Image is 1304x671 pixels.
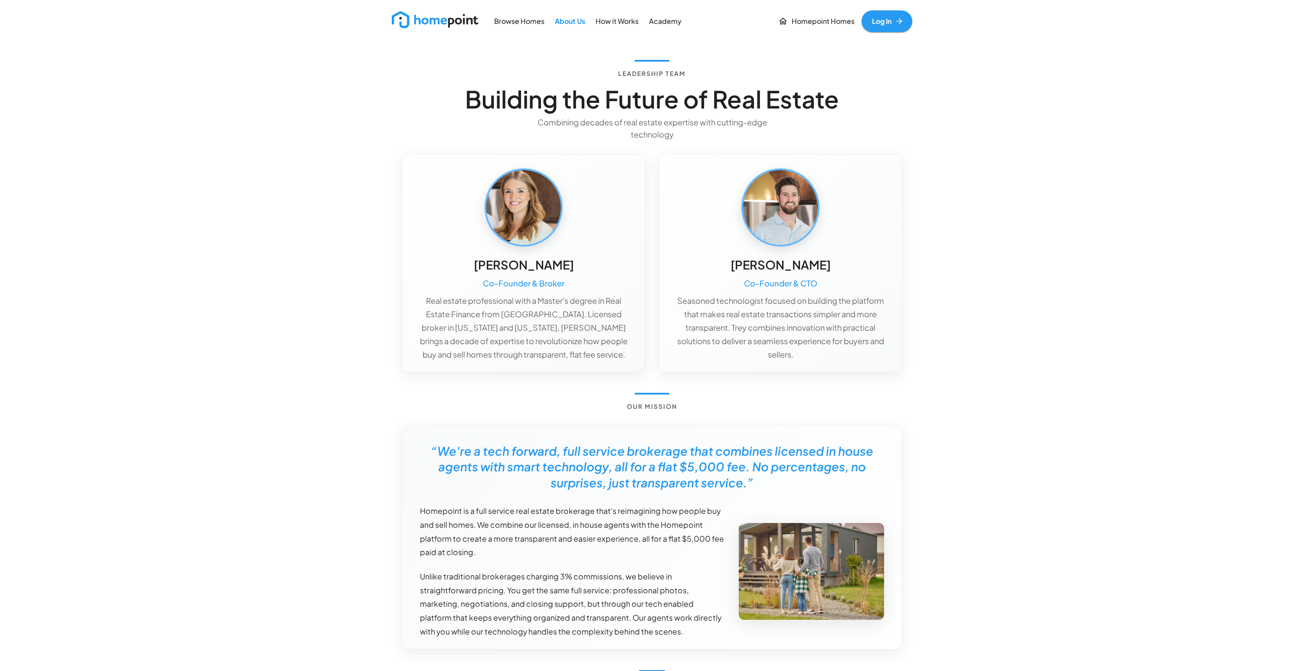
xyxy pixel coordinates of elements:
[465,85,839,113] h3: Building the Future of Real Estate
[862,10,912,32] a: Log In
[420,504,725,559] p: Homepoint is a full service real estate brokerage that's reimagining how people buy and sell home...
[551,11,589,31] a: About Us
[792,16,855,26] p: Homepoint Homes
[596,16,639,26] p: How it Works
[486,170,561,245] img: Caroline McMeans
[522,116,782,140] p: Combining decades of real estate expertise with cutting-edge technology
[494,16,544,26] p: Browse Homes
[420,443,884,491] h5: “We're a tech forward, full service brokerage that combines licensed in house agents with smart t...
[739,523,884,620] img: Family outside home
[743,170,818,245] img: Trey McMeans
[474,257,574,273] h5: [PERSON_NAME]
[592,11,642,31] a: How it Works
[673,294,888,361] p: Seasoned technologist focused on building the platform that makes real estate transactions simple...
[483,276,564,290] h6: Co-Founder & Broker
[618,69,686,78] h6: Leadership Team
[420,570,725,638] p: Unlike traditional brokerages charging 3% commissions, we believe in straightforward pricing. You...
[775,10,858,32] a: Homepoint Homes
[627,401,677,411] h6: Our Mission
[555,16,585,26] p: About Us
[392,11,478,28] img: new_logo_light.png
[416,294,631,361] p: Real estate professional with a Master's degree in Real Estate Finance from [GEOGRAPHIC_DATA]. Li...
[645,11,685,31] a: Academy
[491,11,548,31] a: Browse Homes
[744,276,817,290] h6: Co-Founder & CTO
[649,16,681,26] p: Academy
[731,257,831,273] h5: [PERSON_NAME]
